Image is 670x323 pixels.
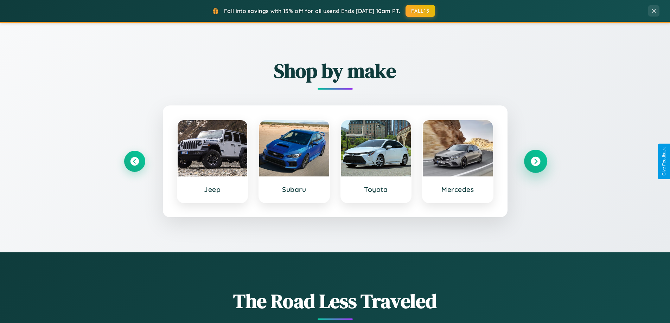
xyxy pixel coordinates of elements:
[662,147,666,176] div: Give Feedback
[348,185,404,194] h3: Toyota
[430,185,486,194] h3: Mercedes
[224,7,400,14] span: Fall into savings with 15% off for all users! Ends [DATE] 10am PT.
[124,288,546,315] h1: The Road Less Traveled
[185,185,241,194] h3: Jeep
[266,185,322,194] h3: Subaru
[406,5,435,17] button: FALL15
[124,57,546,84] h2: Shop by make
